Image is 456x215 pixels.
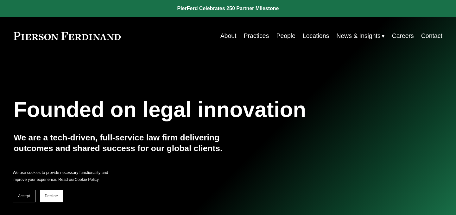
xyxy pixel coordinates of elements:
[336,30,380,41] span: News & Insights
[220,30,237,42] a: About
[14,132,228,154] h4: We are a tech-driven, full-service law firm delivering outcomes and shared success for our global...
[336,30,384,42] a: folder dropdown
[13,190,35,202] button: Accept
[18,194,30,198] span: Accept
[303,30,329,42] a: Locations
[40,190,63,202] button: Decline
[392,30,414,42] a: Careers
[6,163,120,209] section: Cookie banner
[75,177,98,182] a: Cookie Policy
[276,30,295,42] a: People
[421,30,442,42] a: Contact
[244,30,269,42] a: Practices
[13,169,114,183] p: We use cookies to provide necessary functionality and improve your experience. Read our .
[14,97,371,122] h1: Founded on legal innovation
[45,194,58,198] span: Decline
